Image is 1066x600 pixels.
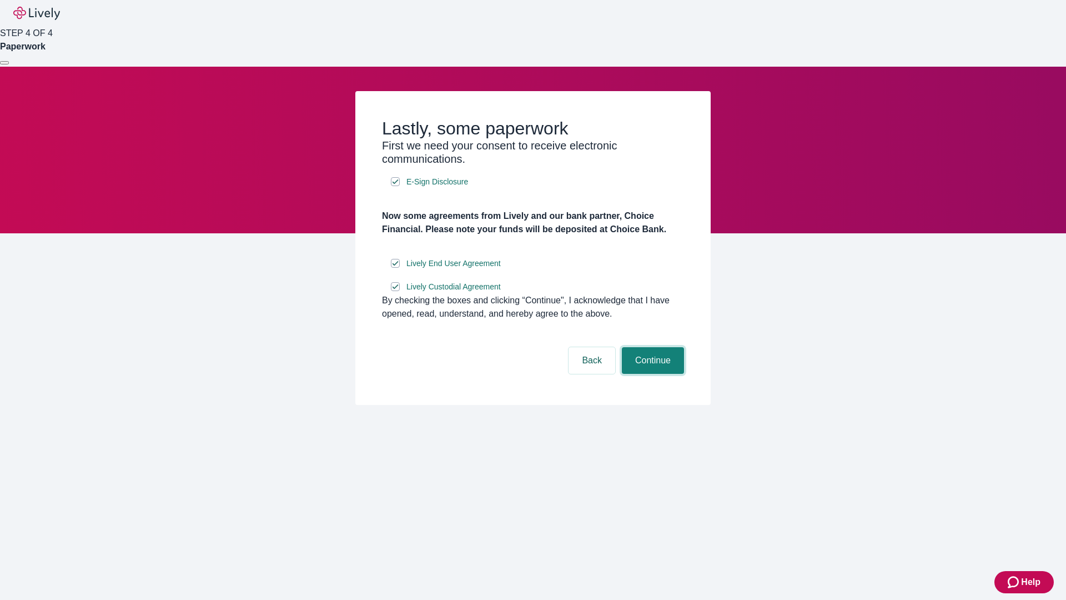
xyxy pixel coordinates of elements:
span: Lively End User Agreement [406,258,501,269]
span: Help [1021,576,1040,589]
svg: Zendesk support icon [1008,576,1021,589]
img: Lively [13,7,60,20]
a: e-sign disclosure document [404,175,470,189]
h2: Lastly, some paperwork [382,118,684,139]
a: e-sign disclosure document [404,257,503,271]
button: Continue [622,347,684,374]
span: Lively Custodial Agreement [406,281,501,293]
h4: Now some agreements from Lively and our bank partner, Choice Financial. Please note your funds wi... [382,209,684,236]
button: Back [569,347,615,374]
h3: First we need your consent to receive electronic communications. [382,139,684,166]
a: e-sign disclosure document [404,280,503,294]
button: Zendesk support iconHelp [994,571,1054,593]
span: E-Sign Disclosure [406,176,468,188]
div: By checking the boxes and clicking “Continue", I acknowledge that I have opened, read, understand... [382,294,684,321]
